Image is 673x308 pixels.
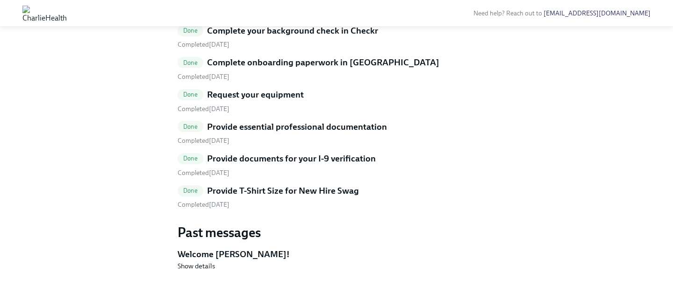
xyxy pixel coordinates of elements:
[178,41,229,49] span: Tuesday, August 12th 2025, 10:14 am
[178,123,203,130] span: Done
[178,137,229,145] span: Wednesday, August 13th 2025, 1:36 pm
[207,153,376,165] h5: Provide documents for your I-9 verification
[178,185,495,210] a: DoneProvide T-Shirt Size for New Hire Swag Completed[DATE]
[178,56,495,81] a: DoneComplete onboarding paperwork in [GEOGRAPHIC_DATA] Completed[DATE]
[178,201,229,209] span: Tuesday, August 12th 2025, 10:33 am
[178,59,203,66] span: Done
[178,248,495,260] h5: Welcome [PERSON_NAME]!
[178,121,495,146] a: DoneProvide essential professional documentation Completed[DATE]
[207,121,387,133] h5: Provide essential professional documentation
[207,89,304,101] h5: Request your equipment
[207,56,439,69] h5: Complete onboarding paperwork in [GEOGRAPHIC_DATA]
[178,25,495,49] a: DoneComplete your background check in Checkr Completed[DATE]
[22,6,67,21] img: CharlieHealth
[178,187,203,194] span: Done
[178,73,229,81] span: Thursday, August 14th 2025, 12:36 pm
[544,9,651,17] a: [EMAIL_ADDRESS][DOMAIN_NAME]
[178,27,203,34] span: Done
[207,25,378,37] h5: Complete your background check in Checkr
[178,155,203,162] span: Done
[473,9,651,17] span: Need help? Reach out to
[178,153,495,177] a: DoneProvide documents for your I-9 verification Completed[DATE]
[178,91,203,98] span: Done
[178,105,229,113] span: Tuesday, August 12th 2025, 10:14 am
[178,169,229,177] span: Wednesday, August 20th 2025, 9:33 am
[178,224,495,241] h3: Past messages
[207,185,359,197] h5: Provide T-Shirt Size for New Hire Swag
[178,89,495,113] a: DoneRequest your equipment Completed[DATE]
[178,261,215,271] button: Show details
